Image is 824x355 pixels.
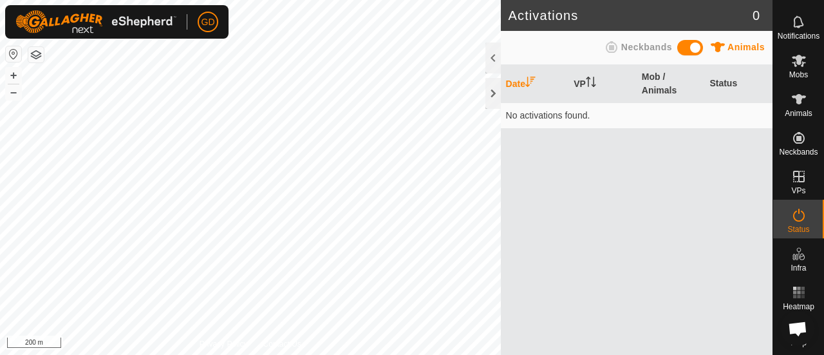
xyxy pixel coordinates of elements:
h2: Activations [509,8,753,23]
span: Neckbands [779,148,818,156]
button: + [6,68,21,83]
span: Notifications [778,32,819,40]
p-sorticon: Activate to sort [525,79,536,89]
p-sorticon: Activate to sort [586,79,596,89]
span: VPs [791,187,805,195]
span: Status [787,225,809,233]
th: Date [501,65,569,103]
button: – [6,84,21,100]
a: Privacy Policy [200,338,248,350]
div: Open chat [780,311,815,346]
span: Animals [727,42,765,52]
td: No activations found. [501,102,772,128]
span: Heatmap [783,303,814,311]
span: Neckbands [621,42,672,52]
button: Reset Map [6,46,21,62]
a: Contact Us [263,338,301,350]
span: Infra [791,264,806,272]
span: 0 [753,6,760,25]
span: Animals [785,110,812,117]
img: Gallagher Logo [15,10,176,34]
th: VP [568,65,637,103]
a: Help [773,316,824,352]
span: Help [791,339,807,347]
span: Mobs [789,71,808,79]
th: Status [704,65,772,103]
th: Mob / Animals [637,65,705,103]
button: Map Layers [28,47,44,62]
span: GD [201,15,215,29]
